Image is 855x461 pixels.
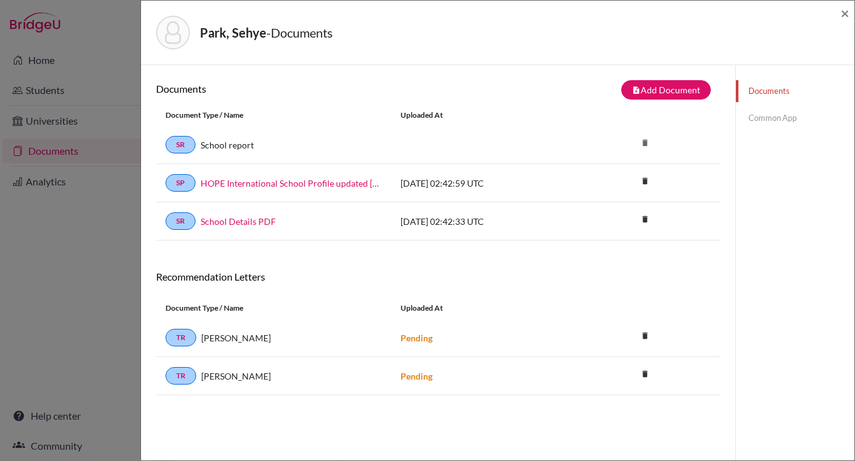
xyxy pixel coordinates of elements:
[636,133,654,152] i: delete
[632,86,641,95] i: note_add
[401,333,433,343] strong: Pending
[736,107,854,129] a: Common App
[391,110,579,121] div: Uploaded at
[391,215,579,228] div: [DATE] 02:42:33 UTC
[636,212,654,229] a: delete
[841,6,849,21] button: Close
[636,326,654,345] i: delete
[636,366,654,383] a: delete
[736,80,854,102] a: Documents
[841,4,849,22] span: ×
[621,80,711,100] button: note_addAdd Document
[156,303,391,314] div: Document Type / Name
[201,331,271,344] span: [PERSON_NAME]
[165,174,196,192] a: SP
[636,328,654,345] a: delete
[156,271,720,282] h6: Recommendation Letters
[266,25,333,40] span: - Documents
[391,303,579,314] div: Uploaded at
[201,370,271,383] span: [PERSON_NAME]
[201,177,382,190] a: HOPE International School Profile updated [DATE][DOMAIN_NAME]_wide
[636,172,654,190] i: delete
[636,365,654,383] i: delete
[156,110,391,121] div: Document Type / Name
[201,138,254,152] a: School report
[200,25,266,40] strong: Park, Sehye
[165,367,196,385] a: TR
[201,215,276,228] a: School Details PDF
[391,177,579,190] div: [DATE] 02:42:59 UTC
[165,329,196,346] a: TR
[636,210,654,229] i: delete
[165,136,196,153] a: SR
[401,371,433,381] strong: Pending
[636,174,654,190] a: delete
[165,212,196,230] a: SR
[156,83,438,95] h6: Documents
